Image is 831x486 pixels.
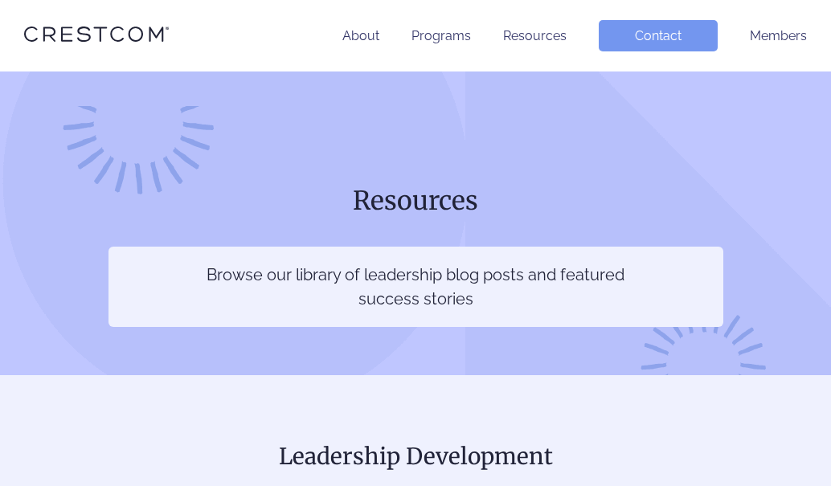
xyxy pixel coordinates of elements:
[24,439,807,473] h2: Leadership Development
[750,28,807,43] a: Members
[342,28,379,43] a: About
[108,184,723,218] h1: Resources
[503,28,567,43] a: Resources
[599,20,718,51] a: Contact
[206,263,626,311] p: Browse our library of leadership blog posts and featured success stories
[411,28,471,43] a: Programs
